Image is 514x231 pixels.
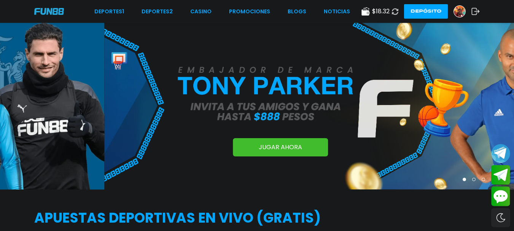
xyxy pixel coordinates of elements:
[324,8,350,16] a: NOTICIAS
[372,7,390,16] span: $ 18.32
[94,8,124,16] a: Deportes1
[491,143,510,163] button: Join telegram channel
[288,8,306,16] a: BLOGS
[34,208,480,228] h2: APUESTAS DEPORTIVAS EN VIVO (gratis)
[34,8,64,14] img: Company Logo
[229,8,270,16] a: Promociones
[404,4,448,19] button: Depósito
[491,165,510,185] button: Join telegram
[190,8,212,16] a: CASINO
[491,208,510,227] div: Switch theme
[491,186,510,206] button: Contact customer service
[454,6,465,17] img: Avatar
[142,8,173,16] a: Deportes2
[233,138,328,156] a: JUGAR AHORA
[454,5,471,18] a: Avatar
